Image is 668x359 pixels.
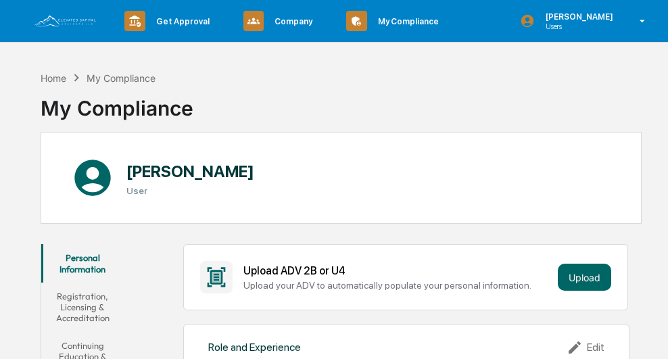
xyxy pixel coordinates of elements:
[32,14,97,28] img: logo
[264,16,319,26] p: Company
[367,16,446,26] p: My Compliance
[41,72,66,84] div: Home
[567,339,604,356] div: Edit
[126,162,254,181] h1: [PERSON_NAME]
[41,85,193,120] div: My Compliance
[145,16,216,26] p: Get Approval
[208,341,301,354] div: Role and Experience
[41,283,124,332] button: Registration, Licensing & Accreditation
[41,244,124,283] button: Personal Information
[558,264,611,291] button: Upload
[535,22,620,31] p: Users
[126,185,254,196] h3: User
[535,11,620,22] p: [PERSON_NAME]
[87,72,156,84] div: My Compliance
[243,264,552,277] div: Upload ADV 2B or U4
[243,280,552,291] div: Upload your ADV to automatically populate your personal information.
